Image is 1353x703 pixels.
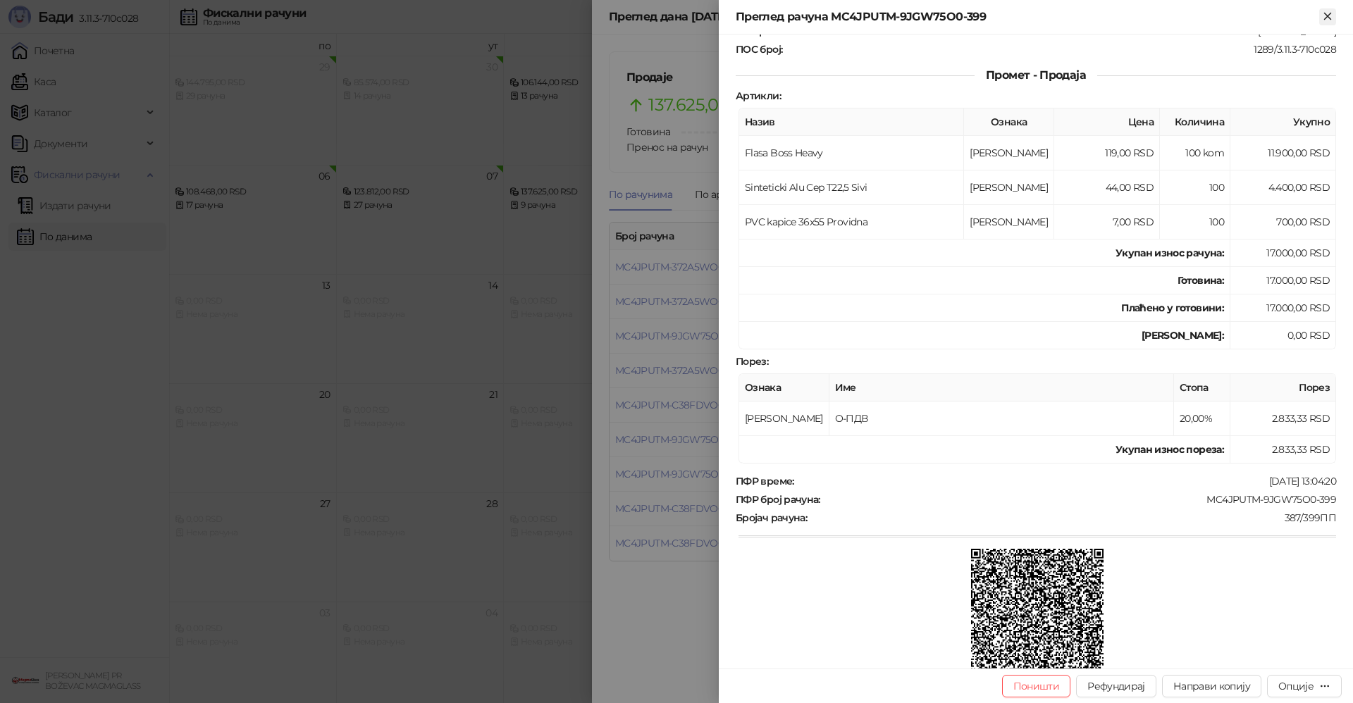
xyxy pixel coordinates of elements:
strong: ПФР време : [736,475,794,487]
td: 17.000,00 RSD [1230,267,1336,294]
td: 0,00 RSD [1230,322,1336,349]
td: 44,00 RSD [1054,170,1160,205]
td: 4.400,00 RSD [1230,170,1336,205]
td: Flasa Boss Heavy [739,136,964,170]
td: 20,00% [1174,402,1230,436]
strong: [PERSON_NAME]: [1142,329,1224,342]
button: Рефундирај [1076,675,1156,697]
th: Назив [739,108,964,136]
div: 1289/3.11.3-710c028 [784,43,1337,56]
strong: Готовина : [1178,274,1224,287]
td: 100 [1160,170,1230,205]
button: Close [1319,8,1336,25]
th: Стопа [1174,374,1230,402]
td: 700,00 RSD [1230,205,1336,239]
strong: Укупан износ рачуна : [1116,247,1224,259]
td: PVC kapice 36x55 Providna [739,205,964,239]
td: [PERSON_NAME] [964,205,1054,239]
th: Порез [1230,374,1336,402]
div: Опције [1278,680,1314,692]
th: Ознака [964,108,1054,136]
th: Ознака [739,374,829,402]
div: [DATE] 13:04:20 [796,475,1337,487]
th: Име [829,374,1174,402]
th: Цена [1054,108,1160,136]
td: 119,00 RSD [1054,136,1160,170]
td: 100 kom [1160,136,1230,170]
td: 11.900,00 RSD [1230,136,1336,170]
div: 387/399ПП [808,511,1337,524]
div: MC4JPUTM-9JGW75O0-399 [822,493,1337,506]
strong: ПФР број рачуна : [736,493,820,506]
strong: Артикли : [736,89,781,102]
td: 17.000,00 RSD [1230,294,1336,322]
td: [PERSON_NAME] [739,402,829,436]
span: Направи копију [1173,680,1250,692]
th: Укупно [1230,108,1336,136]
strong: Укупан износ пореза: [1116,443,1224,456]
strong: ПОС број : [736,43,782,56]
td: 17.000,00 RSD [1230,239,1336,267]
td: [PERSON_NAME] [964,170,1054,205]
span: Промет - Продаја [975,68,1097,82]
td: 2.833,33 RSD [1230,436,1336,464]
img: QR код [971,549,1104,682]
td: 7,00 RSD [1054,205,1160,239]
button: Поништи [1002,675,1071,697]
td: [PERSON_NAME] [964,136,1054,170]
button: Опције [1267,675,1342,697]
div: Преглед рачуна MC4JPUTM-9JGW75O0-399 [736,8,1319,25]
td: Sinteticki Alu Cep T22,5 Sivi [739,170,964,205]
td: 100 [1160,205,1230,239]
td: О-ПДВ [829,402,1174,436]
strong: Бројач рачуна : [736,511,807,524]
td: 2.833,33 RSD [1230,402,1336,436]
button: Направи копију [1162,675,1261,697]
strong: Плаћено у готовини: [1121,301,1224,314]
th: Количина [1160,108,1230,136]
strong: Порез : [736,355,768,368]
